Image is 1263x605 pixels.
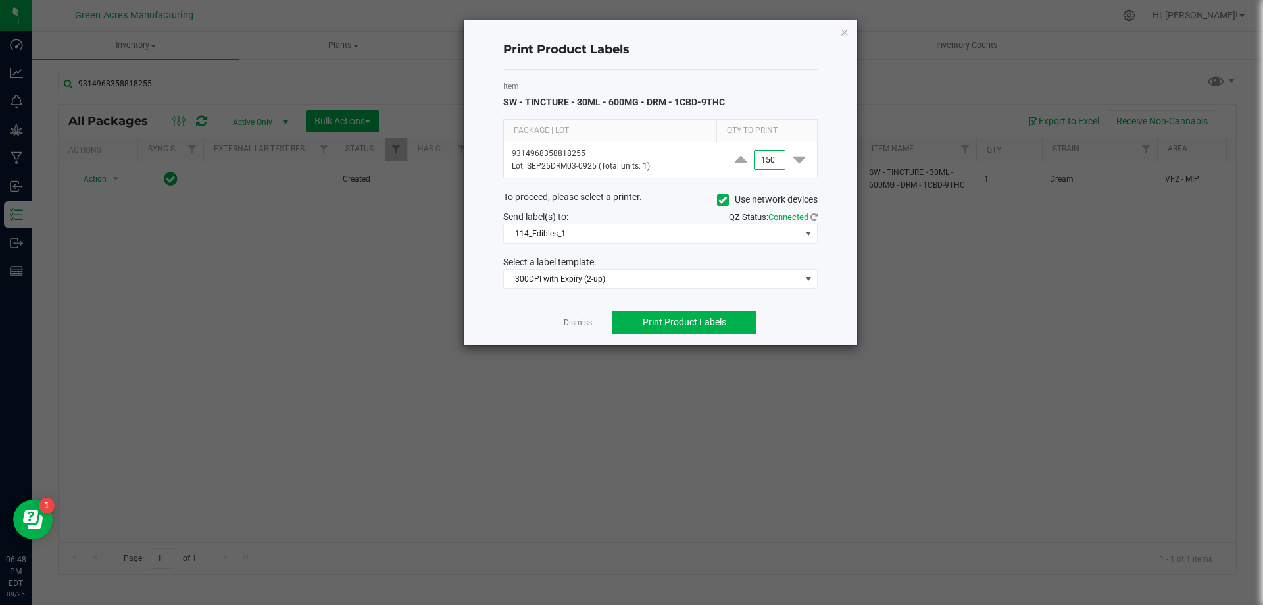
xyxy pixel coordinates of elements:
span: 114_Edibles_1 [504,224,801,243]
a: Dismiss [564,317,592,329]
label: Item [503,80,818,92]
th: Qty to Print [716,120,808,142]
div: To proceed, please select a printer. [493,190,828,210]
span: SW - TINCTURE - 30ML - 600MG - DRM - 1CBD-9THC [503,97,725,107]
span: Connected [768,212,808,222]
iframe: Resource center [13,500,53,539]
span: Send label(s) to: [503,211,568,222]
span: 300DPI with Expiry (2-up) [504,270,801,288]
p: Lot: SEP25DRM03-0925 (Total units: 1) [512,160,715,172]
div: Select a label template. [493,255,828,269]
span: Print Product Labels [643,317,726,327]
label: Use network devices [717,193,818,207]
button: Print Product Labels [612,311,756,334]
th: Package | Lot [504,120,716,142]
p: 9314968358818255 [512,147,715,160]
span: QZ Status: [729,212,818,222]
h4: Print Product Labels [503,41,818,59]
iframe: Resource center unread badge [39,498,55,513]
